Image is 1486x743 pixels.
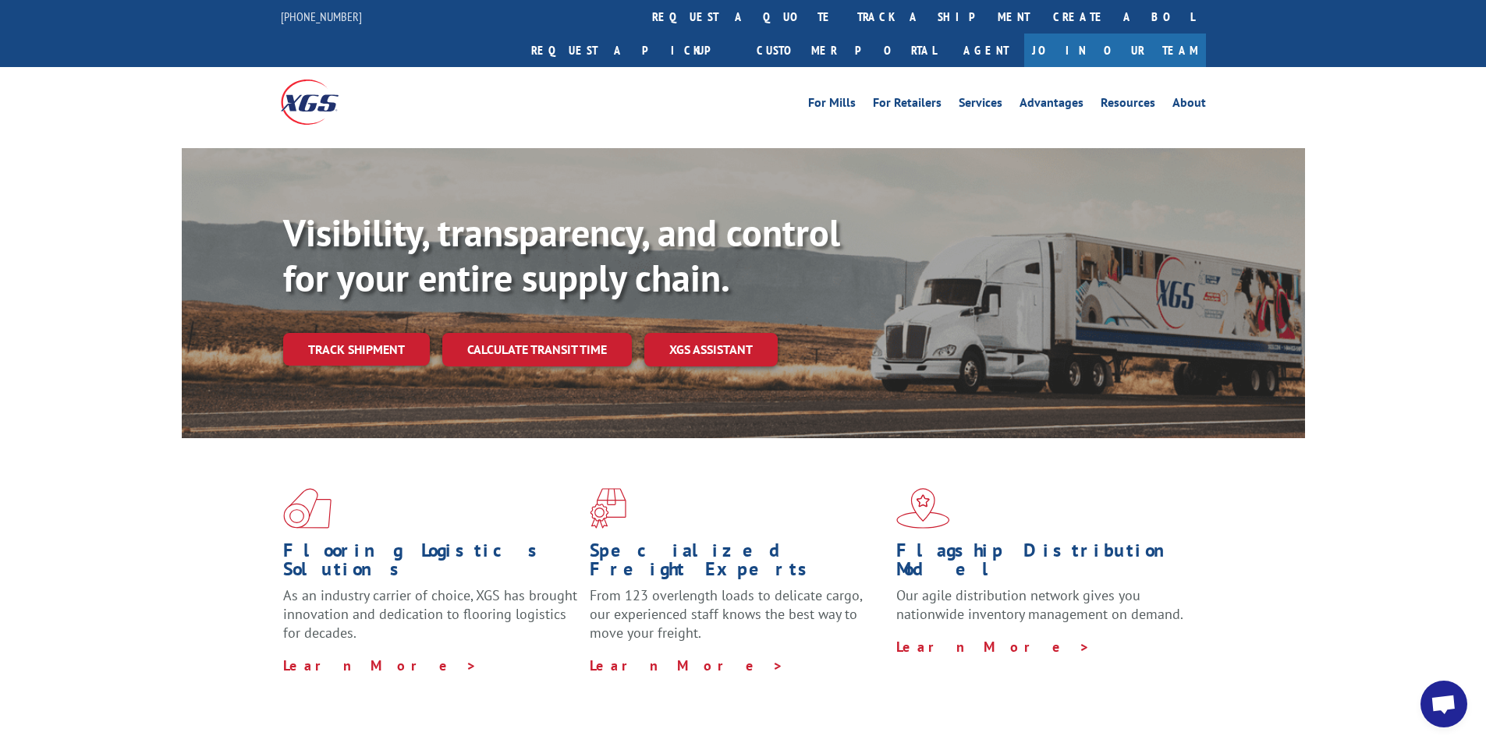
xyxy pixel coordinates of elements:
[1024,34,1206,67] a: Join Our Team
[948,34,1024,67] a: Agent
[590,541,885,586] h1: Specialized Freight Experts
[283,488,332,529] img: xgs-icon-total-supply-chain-intelligence-red
[808,97,856,114] a: For Mills
[590,488,626,529] img: xgs-icon-focused-on-flooring-red
[959,97,1002,114] a: Services
[281,9,362,24] a: [PHONE_NUMBER]
[283,586,577,642] span: As an industry carrier of choice, XGS has brought innovation and dedication to flooring logistics...
[873,97,942,114] a: For Retailers
[1420,681,1467,727] div: Open chat
[896,638,1091,656] a: Learn More >
[283,541,578,586] h1: Flooring Logistics Solutions
[520,34,745,67] a: Request a pickup
[590,586,885,656] p: From 123 overlength loads to delicate cargo, our experienced staff knows the best way to move you...
[1172,97,1206,114] a: About
[442,333,632,366] a: Calculate transit time
[1020,97,1083,114] a: Advantages
[745,34,948,67] a: Customer Portal
[283,208,840,302] b: Visibility, transparency, and control for your entire supply chain.
[590,656,784,674] a: Learn More >
[896,541,1191,586] h1: Flagship Distribution Model
[1101,97,1155,114] a: Resources
[644,333,778,366] a: XGS ASSISTANT
[896,586,1183,623] span: Our agile distribution network gives you nationwide inventory management on demand.
[283,656,477,674] a: Learn More >
[283,333,430,366] a: Track shipment
[896,488,950,529] img: xgs-icon-flagship-distribution-model-red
